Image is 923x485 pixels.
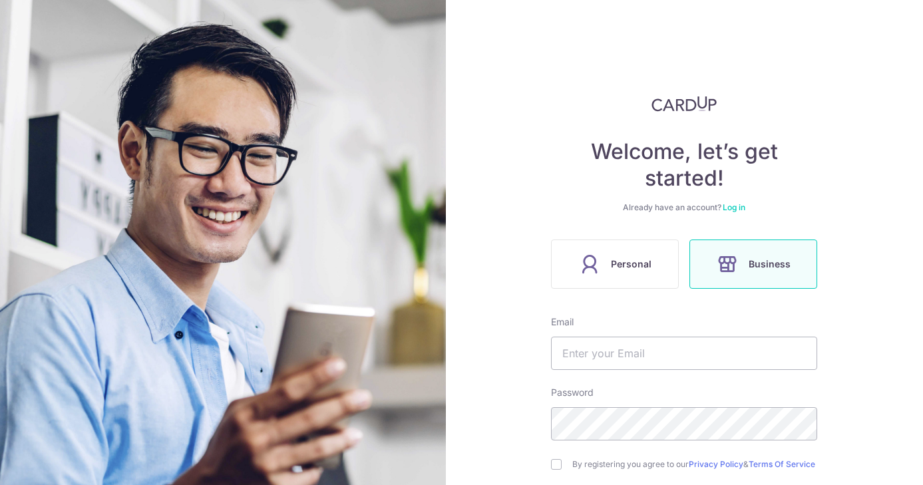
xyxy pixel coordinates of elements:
label: Email [551,315,574,329]
label: By registering you agree to our & [572,459,817,470]
input: Enter your Email [551,337,817,370]
img: CardUp Logo [651,96,717,112]
a: Business [684,240,823,289]
div: Already have an account? [551,202,817,213]
a: Terms Of Service [749,459,815,469]
label: Password [551,386,594,399]
span: Personal [611,256,651,272]
span: Business [749,256,791,272]
h4: Welcome, let’s get started! [551,138,817,192]
a: Log in [723,202,745,212]
a: Personal [546,240,684,289]
a: Privacy Policy [689,459,743,469]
